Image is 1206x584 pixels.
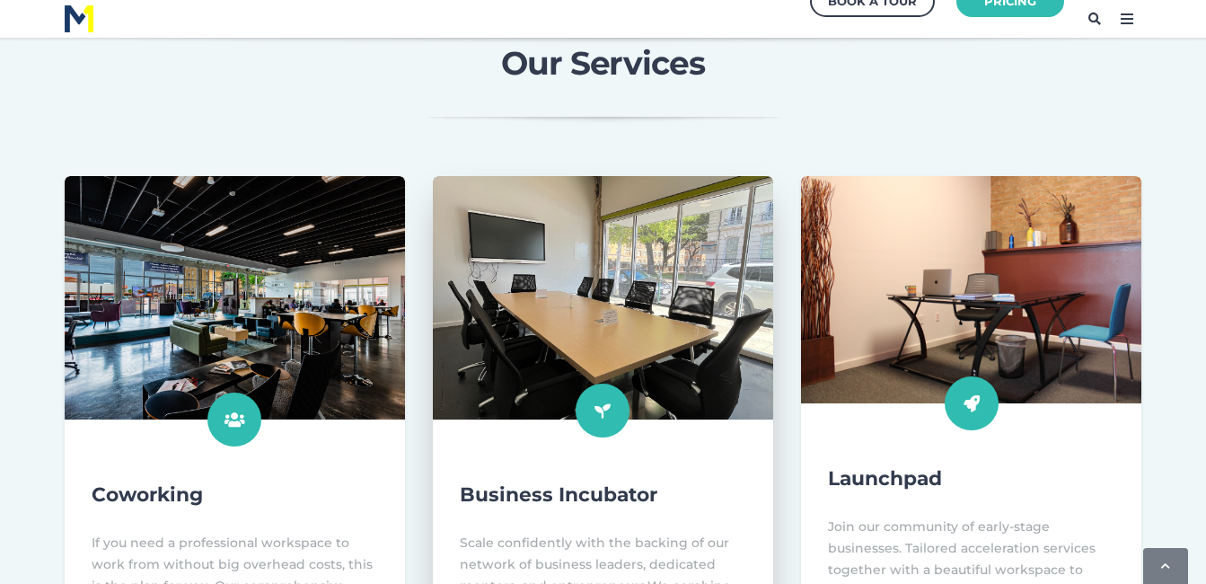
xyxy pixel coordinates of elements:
img: MileOne meeting room conference room [416,164,790,432]
h4: Launchpad [828,465,1114,493]
h4: Coworking [92,481,378,509]
h4: Business Incubator [460,481,746,509]
img: M1 Logo - Blue Letters - for Light Backgrounds-2 [65,5,93,32]
img: MileOne office photo [801,176,1141,403]
h2: Our Services [136,46,1070,82]
img: MileOne coworking space [65,176,405,420]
